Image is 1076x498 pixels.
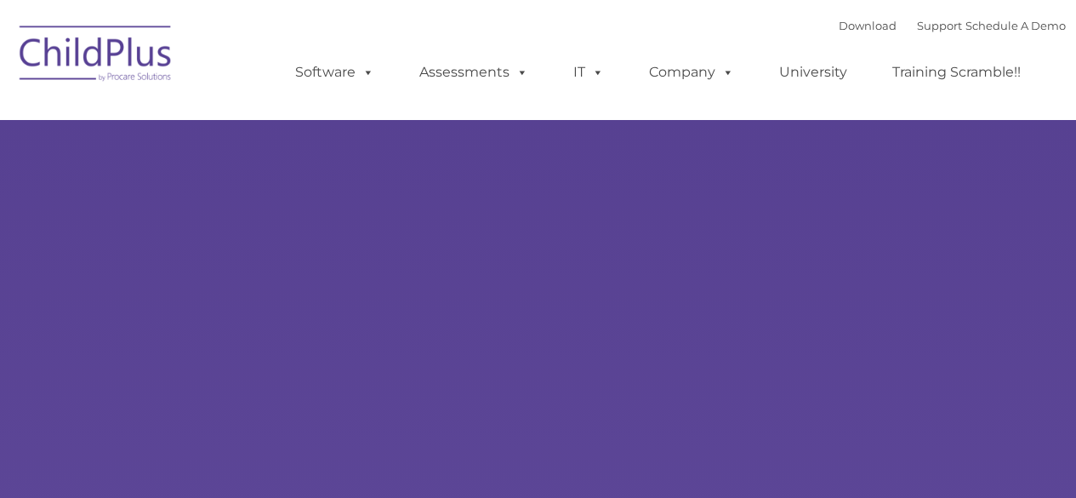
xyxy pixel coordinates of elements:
a: Assessments [402,55,545,89]
a: Software [278,55,391,89]
a: Download [839,19,897,32]
a: Schedule A Demo [965,19,1066,32]
a: IT [556,55,621,89]
a: Support [917,19,962,32]
img: ChildPlus by Procare Solutions [11,14,181,99]
font: | [839,19,1066,32]
a: University [762,55,864,89]
a: Training Scramble!! [875,55,1038,89]
a: Company [632,55,751,89]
